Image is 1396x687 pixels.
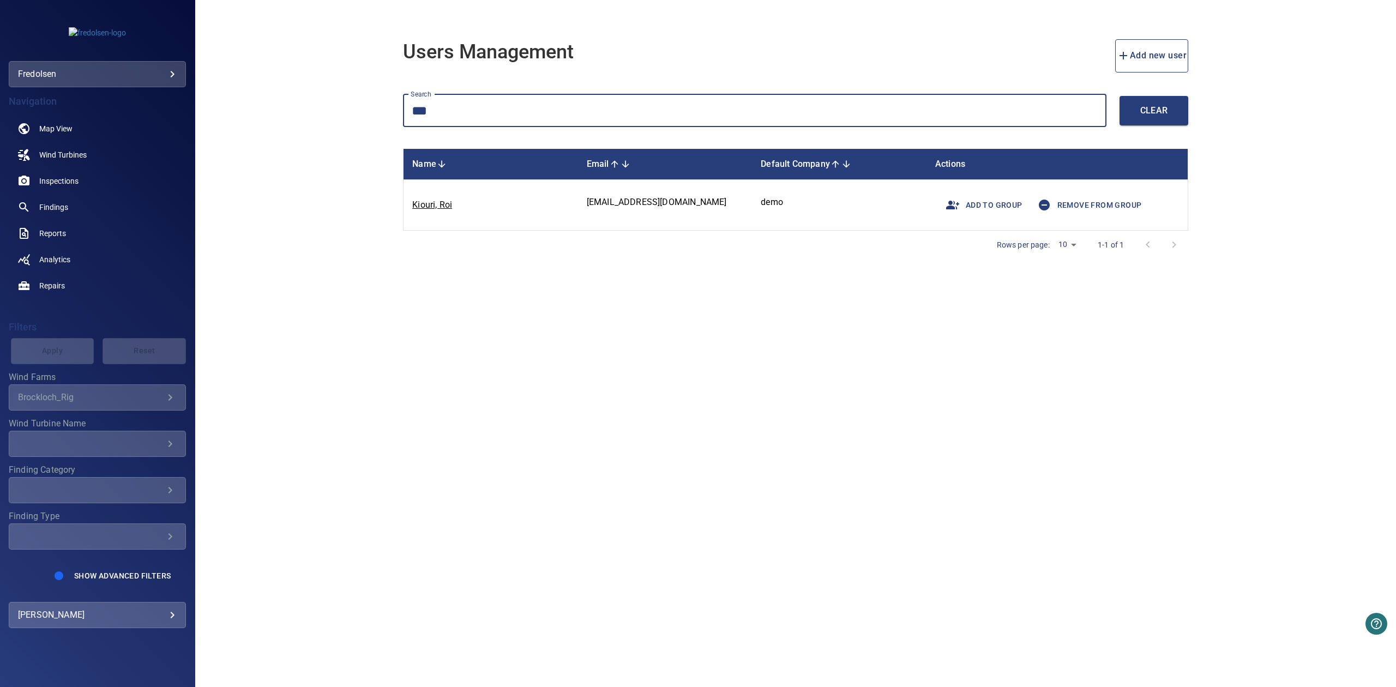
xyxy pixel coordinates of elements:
[9,116,186,142] a: map noActive
[1141,103,1166,118] span: Clear
[578,149,753,180] th: Toggle SortBy
[1115,39,1189,73] button: add new user
[752,149,926,180] th: Toggle SortBy
[404,149,578,180] th: Toggle SortBy
[69,27,126,38] img: fredolsen-logo
[587,196,744,209] p: [EMAIL_ADDRESS][DOMAIN_NAME]
[39,202,68,213] span: Findings
[9,194,186,220] a: findings noActive
[18,65,177,83] div: fredolsen
[9,322,186,333] h4: Filters
[9,246,186,273] a: analytics noActive
[1120,96,1188,125] button: Clear
[39,149,87,160] span: Wind Turbines
[39,254,70,265] span: Analytics
[9,373,186,382] label: Wind Farms
[9,168,186,194] a: inspections noActive
[9,273,186,299] a: repairs noActive
[935,189,1027,221] button: Add to group
[1098,239,1124,250] p: 1-1 of 1
[9,431,186,457] div: Wind Turbine Name
[9,512,186,521] label: Finding Type
[74,571,171,580] span: Show Advanced Filters
[935,158,1179,171] div: Actions
[587,158,744,171] div: Email
[9,466,186,474] label: Finding Category
[761,196,918,209] p: demo
[39,123,73,134] span: Map View
[39,176,79,186] span: Inspections
[9,523,186,550] div: Finding Type
[412,200,452,210] a: Kiouri, Roi
[1031,192,1142,218] span: Remove from group
[9,142,186,168] a: windturbines noActive
[1117,48,1187,63] span: Add new user
[9,96,186,107] h4: Navigation
[403,41,574,63] h1: Users Management
[68,567,177,584] button: Show Advanced Filters
[412,158,569,171] div: Name
[9,419,186,428] label: Wind Turbine Name
[997,239,1050,250] p: Rows per page:
[18,392,164,402] div: Brockloch_Rig
[1027,189,1146,221] button: Remove from group
[9,384,186,411] div: Wind Farms
[39,228,66,239] span: Reports
[1054,237,1080,253] div: 10
[761,158,918,171] div: Default Company
[940,192,1022,218] span: Add to group
[18,606,177,624] div: [PERSON_NAME]
[39,280,65,291] span: Repairs
[9,61,186,87] div: fredolsen
[9,220,186,246] a: reports noActive
[9,477,186,503] div: Finding Category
